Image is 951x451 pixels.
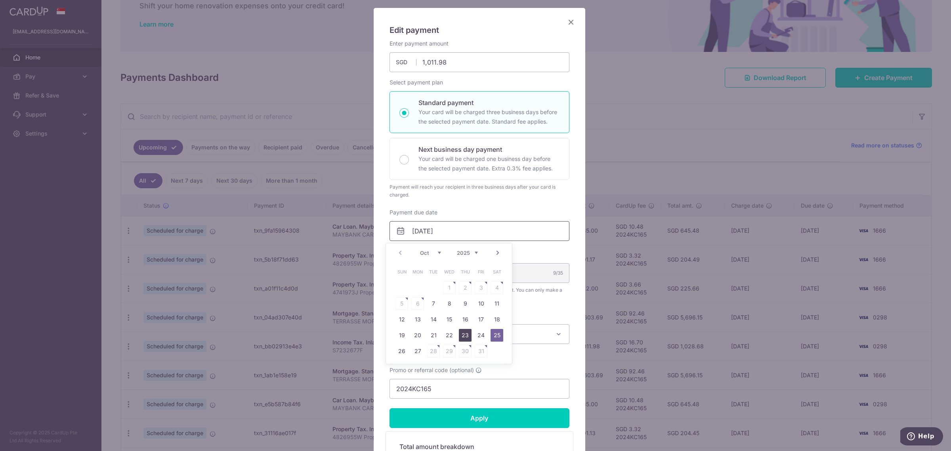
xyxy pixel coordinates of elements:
[443,266,456,278] span: Wednesday
[390,183,569,199] div: Payment will reach your recipient in three business days after your card is charged.
[411,345,424,357] a: 27
[491,329,503,342] a: 25
[443,313,456,326] a: 15
[390,52,569,72] input: 0.00
[566,17,576,27] button: Close
[427,297,440,310] a: 7
[390,408,569,428] input: Apply
[418,154,560,173] p: Your card will be charged one business day before the selected payment date. Extra 0.3% fee applies.
[395,313,408,326] a: 12
[459,329,472,342] a: 23
[390,208,437,216] label: Payment due date
[459,266,472,278] span: Thursday
[411,329,424,342] a: 20
[418,145,560,154] p: Next business day payment
[475,297,487,310] a: 10
[459,313,472,326] a: 16
[459,297,472,310] a: 9
[390,24,569,36] h5: Edit payment
[443,297,456,310] a: 8
[396,58,416,66] span: SGD
[491,266,503,278] span: Saturday
[493,248,502,258] a: Next
[395,329,408,342] a: 19
[395,266,408,278] span: Sunday
[427,266,440,278] span: Tuesday
[475,329,487,342] a: 24
[491,297,503,310] a: 11
[411,313,424,326] a: 13
[491,313,503,326] a: 18
[900,427,943,447] iframe: Opens a widget where you can find more information
[418,107,560,126] p: Your card will be charged three business days before the selected payment date. Standard fee appl...
[390,40,449,48] label: Enter payment amount
[427,313,440,326] a: 14
[443,329,456,342] a: 22
[390,366,474,374] span: Promo or referral code (optional)
[418,98,560,107] p: Standard payment
[475,313,487,326] a: 17
[427,329,440,342] a: 21
[475,266,487,278] span: Friday
[390,78,443,86] label: Select payment plan
[390,221,569,241] input: DD / MM / YYYY
[553,269,563,277] div: 9/35
[411,266,424,278] span: Monday
[395,345,408,357] a: 26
